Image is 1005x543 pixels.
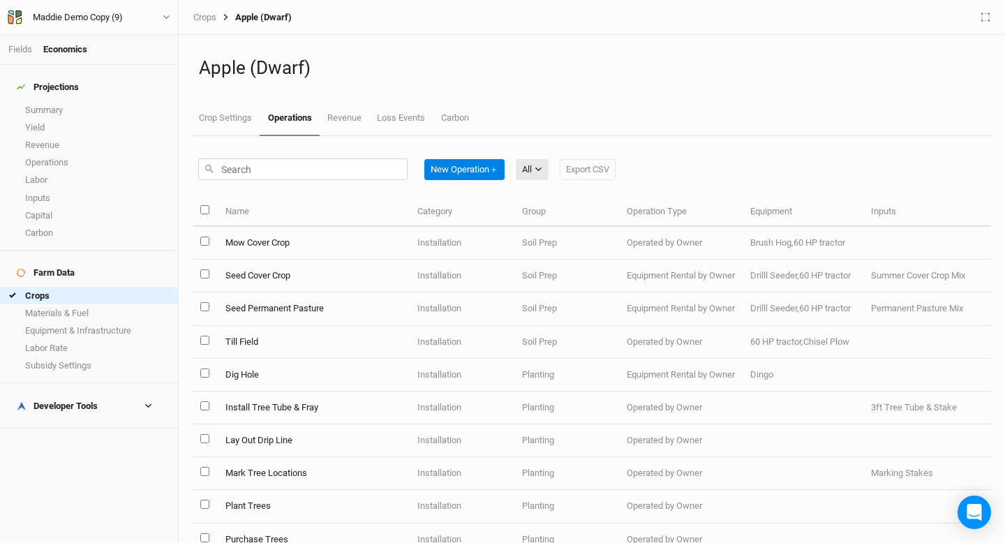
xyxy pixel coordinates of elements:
[200,237,209,246] input: select this item
[410,392,514,424] td: Installation
[217,392,409,424] td: Install Tree Tube & Fray
[410,326,514,359] td: Installation
[33,10,123,24] div: Maddie Demo Copy (9)
[200,533,209,542] input: select this item
[619,292,743,325] td: Equipment Rental by Owner
[514,392,619,424] td: Planting
[619,260,743,292] td: Equipment Rental by Owner
[514,197,619,227] th: Group
[863,197,983,227] th: Inputs
[750,237,845,248] span: Brush Hog,60 HP tractor
[619,326,743,359] td: Operated by Owner
[410,457,514,490] td: Installation
[514,260,619,292] td: Soil Prep
[514,292,619,325] td: Soil Prep
[369,101,433,135] a: Loss Events
[871,303,963,313] span: Permanent Pasture Mix
[433,101,477,135] a: Carbon
[516,159,549,180] button: All
[17,82,79,93] div: Projections
[193,12,216,23] a: Crops
[7,10,171,25] button: Maddie Demo Copy (9)
[8,44,32,54] a: Fields
[320,101,369,135] a: Revenue
[217,292,409,325] td: Seed Permanent Pasture
[514,457,619,490] td: Planting
[750,303,851,313] span: Drilll Seeder,60 HP tractor
[750,369,773,380] span: Dingo
[217,457,409,490] td: Mark Tree Locations
[871,402,957,412] span: 3ft Tree Tube & Stake
[217,197,409,227] th: Name
[217,326,409,359] td: Till Field
[200,500,209,509] input: select this item
[410,260,514,292] td: Installation
[217,260,409,292] td: Seed Cover Crop
[514,326,619,359] td: Soil Prep
[43,43,87,56] div: Economics
[514,490,619,523] td: Planting
[260,101,319,136] a: Operations
[217,359,409,392] td: Dig Hole
[217,227,409,260] td: Mow Cover Crop
[17,267,75,278] div: Farm Data
[514,227,619,260] td: Soil Prep
[750,336,849,347] span: 60 HP tractor,Chisel Plow
[17,401,98,412] div: Developer Tools
[750,270,851,281] span: Drilll Seeder,60 HP tractor
[217,424,409,457] td: Lay Out Drip Line
[200,302,209,311] input: select this item
[560,159,616,180] button: Export CSV
[200,467,209,476] input: select this item
[8,392,170,420] h4: Developer Tools
[424,159,505,180] button: New Operation＋
[217,490,409,523] td: Plant Trees
[619,227,743,260] td: Operated by Owner
[514,359,619,392] td: Planting
[198,158,408,180] input: Search
[514,424,619,457] td: Planting
[619,359,743,392] td: Equipment Rental by Owner
[410,359,514,392] td: Installation
[410,227,514,260] td: Installation
[200,269,209,278] input: select this item
[619,392,743,424] td: Operated by Owner
[619,424,743,457] td: Operated by Owner
[871,270,965,281] span: Summer Cover Crop Mix
[410,424,514,457] td: Installation
[619,457,743,490] td: Operated by Owner
[200,369,209,378] input: select this item
[743,197,863,227] th: Equipment
[619,490,743,523] td: Operated by Owner
[199,57,985,79] h1: Apple (Dwarf)
[216,12,292,23] div: Apple (Dwarf)
[958,496,991,529] div: Open Intercom Messenger
[200,336,209,345] input: select this item
[410,490,514,523] td: Installation
[619,197,743,227] th: Operation Type
[410,292,514,325] td: Installation
[410,197,514,227] th: Category
[522,163,532,177] div: All
[871,468,933,478] span: Marking Stakes
[200,205,209,214] input: select all items
[191,101,260,135] a: Crop Settings
[200,434,209,443] input: select this item
[200,401,209,410] input: select this item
